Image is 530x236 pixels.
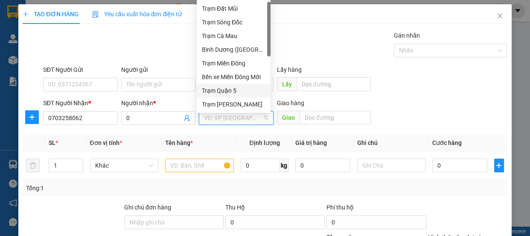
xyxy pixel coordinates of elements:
[202,4,265,13] div: Trạm Đất Mũi
[183,115,190,121] span: user-add
[92,11,99,18] img: icon
[202,59,265,68] div: Trạm Miền Đông
[26,114,38,121] span: plus
[6,56,20,65] span: CR :
[357,159,426,172] input: Ghi Chú
[326,203,426,215] div: Phí thu hộ
[277,66,302,73] span: Lấy hàng
[23,11,78,18] span: TẠO ĐƠN HÀNG
[197,2,271,15] div: Trạm Đất Mũi
[202,86,265,95] div: Trạm Quận 5
[43,98,118,108] div: SĐT Người Nhận
[202,45,265,54] div: Bình Dương ([GEOGRAPHIC_DATA])
[197,29,271,43] div: Trạm Cà Mau
[496,12,503,19] span: close
[225,204,245,211] span: Thu Hộ
[432,139,462,146] span: Cước hàng
[197,70,271,84] div: Bến xe Miền Đông Mới
[197,15,271,29] div: Trạm Sông Đốc
[249,139,280,146] span: Định lượng
[124,204,171,211] label: Ghi chú đơn hàng
[7,8,20,17] span: Gửi:
[202,72,265,82] div: Bến xe Miền Đông Mới
[495,162,504,169] span: plus
[23,11,29,17] span: plus
[7,7,55,28] div: Trạm Cái Nước
[61,8,82,17] span: Nhận:
[277,77,297,91] span: Lấy
[61,7,121,28] div: Trạm Miền Đông
[197,84,271,97] div: Trạm Quận 5
[300,111,371,124] input: Dọc đường
[90,139,122,146] span: Đơn vị tính
[49,139,55,146] span: SL
[277,111,300,124] span: Giao
[26,183,205,193] div: Tổng: 1
[197,97,271,111] div: Trạm Đức Hòa
[6,55,56,65] div: 60.000
[25,110,39,124] button: plus
[202,31,265,41] div: Trạm Cà Mau
[494,159,504,172] button: plus
[202,100,265,109] div: Trạm [PERSON_NAME]
[26,159,40,172] button: delete
[61,38,121,50] div: 0908835216
[297,77,371,91] input: Dọc đường
[165,159,234,172] input: VD: Bàn, Ghế
[488,4,512,28] button: Close
[197,56,271,70] div: Trạm Miền Đông
[92,11,182,18] span: Yêu cầu xuất hóa đơn điện tử
[121,65,196,74] div: Người gửi
[280,159,288,172] span: kg
[165,139,193,146] span: Tên hàng
[277,100,304,106] span: Giao hàng
[295,139,327,146] span: Giá trị hàng
[295,159,350,172] input: 0
[95,159,154,172] span: Khác
[124,215,224,229] input: Ghi chú đơn hàng
[43,65,118,74] div: SĐT Người Gửi
[197,43,271,56] div: Bình Dương (BX Bàu Bàng)
[61,28,121,38] div: 0
[354,135,429,151] th: Ghi chú
[394,32,420,39] label: Gán nhãn
[202,18,265,27] div: Trạm Sông Đốc
[121,98,196,108] div: Người nhận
